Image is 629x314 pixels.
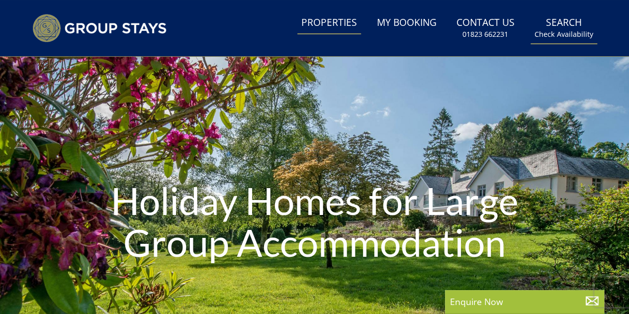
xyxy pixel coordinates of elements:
[535,29,593,39] small: Check Availability
[94,160,535,283] h1: Holiday Homes for Large Group Accommodation
[452,12,519,44] a: Contact Us01823 662231
[297,12,361,34] a: Properties
[32,14,167,42] img: Group Stays
[373,12,441,34] a: My Booking
[531,12,597,44] a: SearchCheck Availability
[462,29,508,39] small: 01823 662231
[450,295,599,308] p: Enquire Now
